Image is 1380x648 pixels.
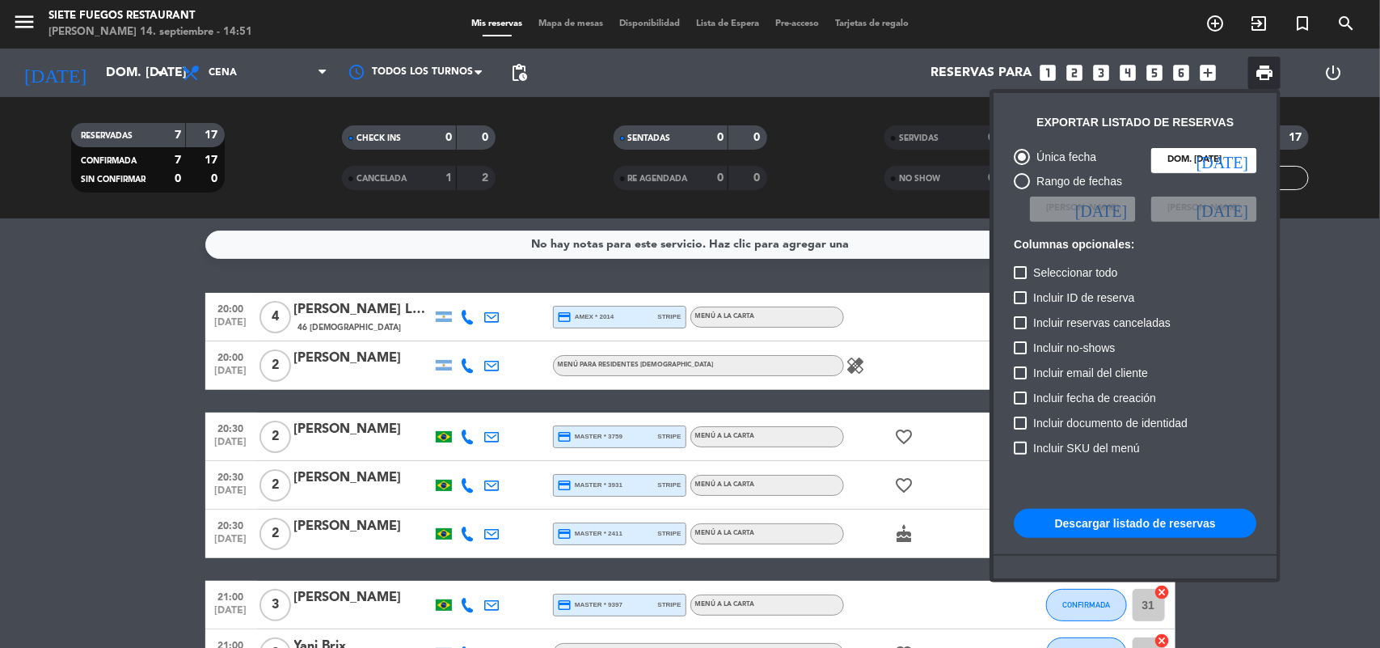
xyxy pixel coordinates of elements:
[1033,313,1171,332] span: Incluir reservas canceladas
[1033,288,1134,307] span: Incluir ID de reserva
[1255,63,1274,83] span: print
[1033,338,1115,358] span: Incluir no-shows
[1030,148,1096,167] div: Única fecha
[1033,438,1140,458] span: Incluir SKU del menú
[1014,238,1256,252] h6: Columnas opcionales:
[1030,172,1122,191] div: Rango de fechas
[1196,201,1248,217] i: [DATE]
[1046,201,1119,216] span: [PERSON_NAME]
[1033,413,1188,433] span: Incluir documento de identidad
[1033,263,1117,282] span: Seleccionar todo
[1167,201,1240,216] span: [PERSON_NAME]
[1014,509,1256,538] button: Descargar listado de reservas
[1033,363,1148,383] span: Incluir email del cliente
[1196,152,1248,168] i: [DATE]
[1036,113,1234,132] div: Exportar listado de reservas
[1075,201,1127,217] i: [DATE]
[1033,388,1156,408] span: Incluir fecha de creación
